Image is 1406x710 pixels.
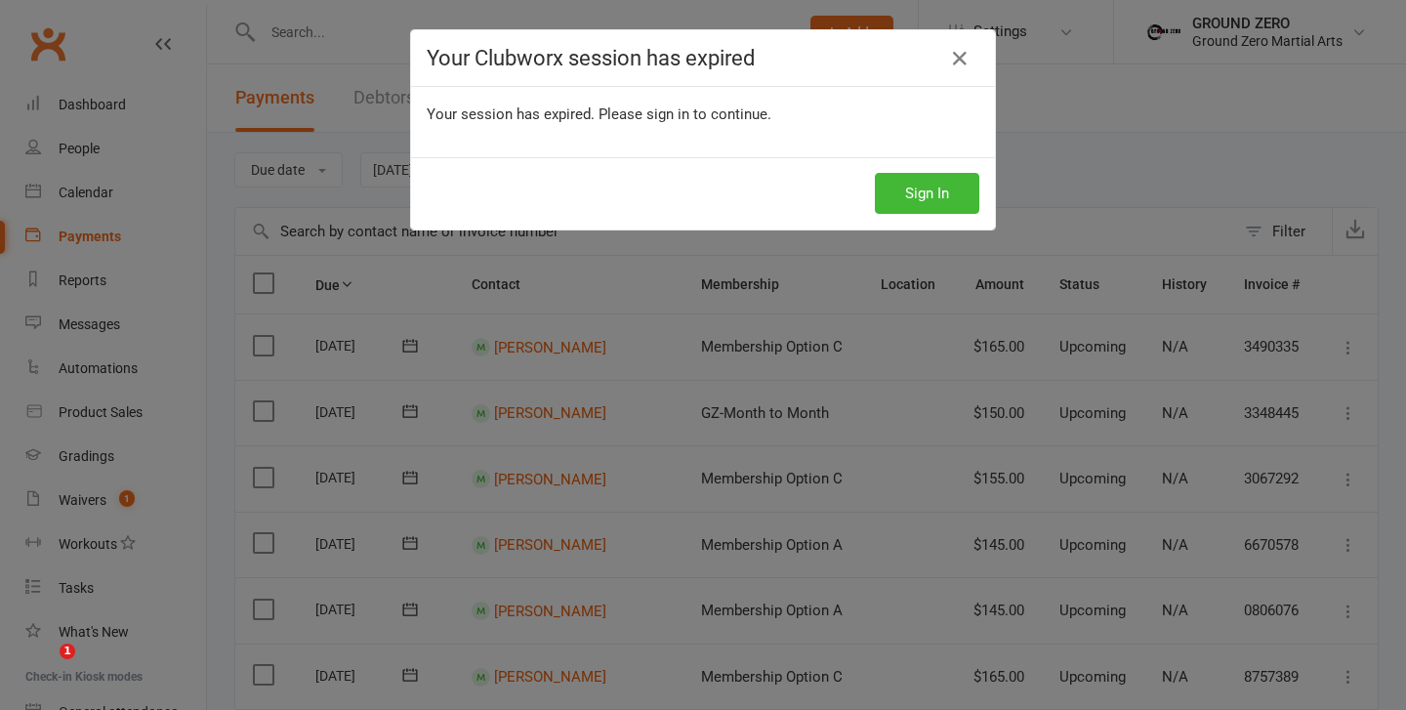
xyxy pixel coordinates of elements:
[427,46,979,70] h4: Your Clubworx session has expired
[20,644,66,690] iframe: Intercom live chat
[427,105,771,123] span: Your session has expired. Please sign in to continue.
[875,173,979,214] button: Sign In
[944,43,975,74] a: Close
[60,644,75,659] span: 1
